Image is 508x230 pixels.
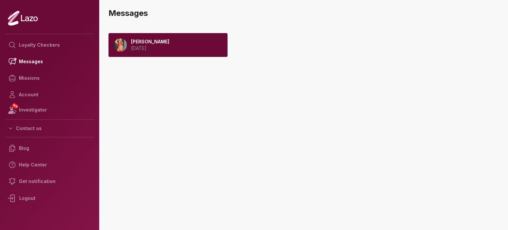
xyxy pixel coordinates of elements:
[5,157,94,173] a: Help Center
[5,122,94,134] button: Contact us
[114,38,127,52] img: 520ecdbb-042a-4e5d-99ca-1af144eed449
[108,8,503,19] h3: Messages
[5,53,94,70] a: Messages
[5,190,94,207] div: Logout
[5,37,94,53] a: Loyalty Checkers
[5,103,94,117] a: NEWInvestigator
[131,38,169,45] p: [PERSON_NAME]
[5,140,94,157] a: Blog
[12,103,19,109] span: NEW
[5,173,94,190] a: Get notification
[131,45,169,52] p: [DATE]
[5,70,94,86] a: Missions
[5,86,94,103] a: Account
